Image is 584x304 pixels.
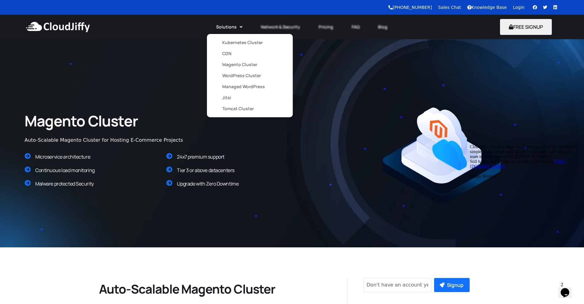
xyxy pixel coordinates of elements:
input: Don't have an account yet? [363,278,432,292]
a: Sales Chat [438,5,461,10]
a: Managed WordPress [222,81,277,92]
span: CloudJiffy provides Magento Cluster at a click of a button. As simple as that!Need more inform? S... [2,2,109,36]
a: [PHONE_NUMBER] [388,5,432,10]
a: Login [513,5,525,10]
h2: Magento Cluster [25,111,203,130]
img: Magento.png [380,106,503,205]
a: [URL][DOMAIN_NAME] [2,17,98,27]
a: WordPress Cluster [222,70,277,81]
button: FREE SIGNUP [500,19,552,35]
h2: Auto-Scalable Magento Cluster [99,281,326,297]
a: Jitsi [222,92,277,103]
span: Malware protected Security [35,180,94,187]
a: Knowledge Base [467,5,507,10]
a: Tomcat Cluster [222,103,277,114]
iframe: chat widget [468,142,578,276]
a: CDN [222,48,277,59]
a: Solutions [207,20,252,34]
button: Signup [434,278,470,292]
span: Tier 3 or above datacenters [177,167,234,174]
span: Upgrade with Zero Downtime [177,180,239,187]
a: Network & Security [252,20,309,34]
a: Kubernetes Cluster [222,37,277,48]
div: Auto-Scalable Magento Cluster for Hosting E-Commerce Projects [25,137,239,144]
span: Microservice architecture [35,153,90,160]
a: Blog [369,20,397,34]
span: 24x7 premium support [177,153,224,160]
a: Magento Cluster [222,59,277,70]
a: FAQ [342,20,369,34]
a: Pricing [309,20,342,34]
span: Continuous load monitoring [35,167,95,174]
a: FREE SIGNUP [500,24,552,30]
div: CloudJiffy provides Magento Cluster at a click of a button. As simple as that!Need more inform? S... [2,2,113,37]
iframe: chat widget [558,280,578,298]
